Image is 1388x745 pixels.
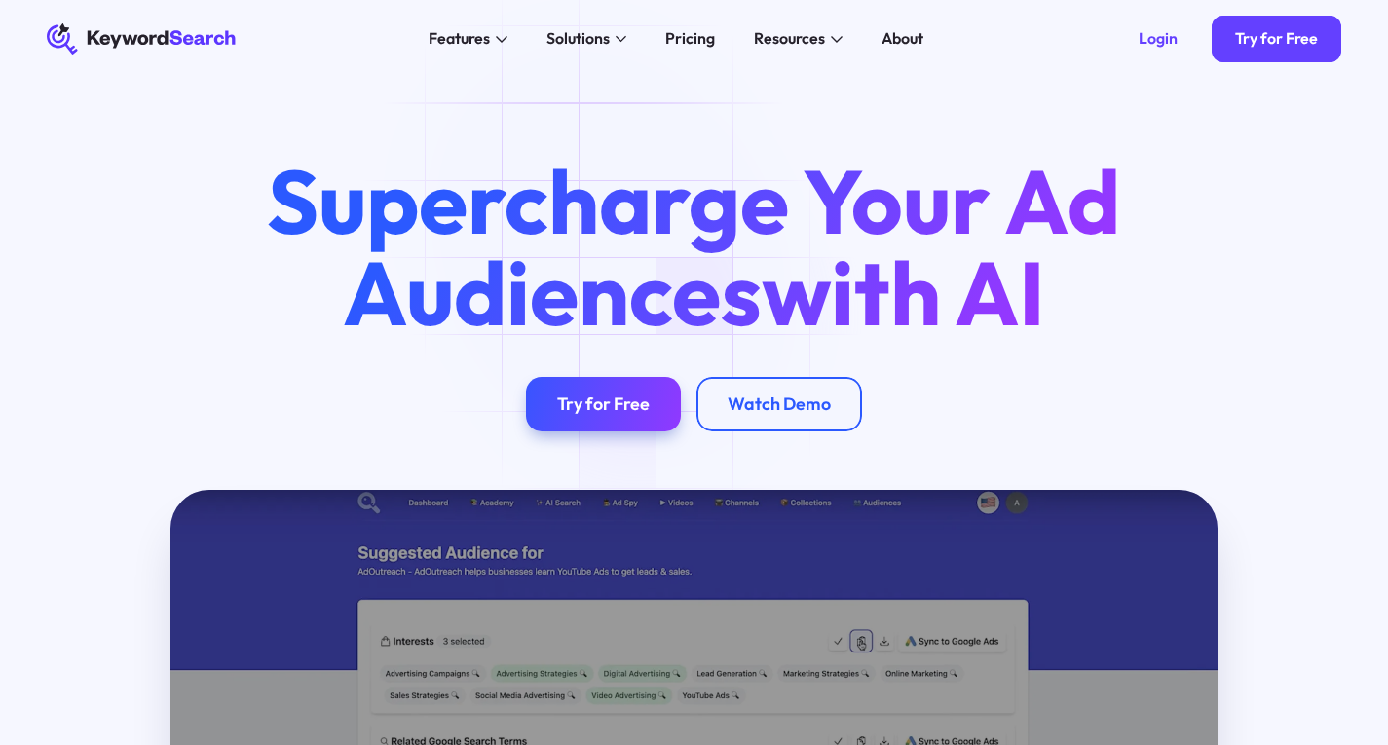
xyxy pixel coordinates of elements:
[429,27,490,51] div: Features
[557,393,650,415] div: Try for Free
[1115,16,1201,62] a: Login
[754,27,825,51] div: Resources
[1212,16,1341,62] a: Try for Free
[762,236,1045,349] span: with AI
[229,155,1159,339] h1: Supercharge Your Ad Audiences
[1139,29,1178,49] div: Login
[728,393,831,415] div: Watch Demo
[546,27,610,51] div: Solutions
[526,377,681,431] a: Try for Free
[882,27,923,51] div: About
[870,23,935,55] a: About
[665,27,715,51] div: Pricing
[1235,29,1318,49] div: Try for Free
[654,23,727,55] a: Pricing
